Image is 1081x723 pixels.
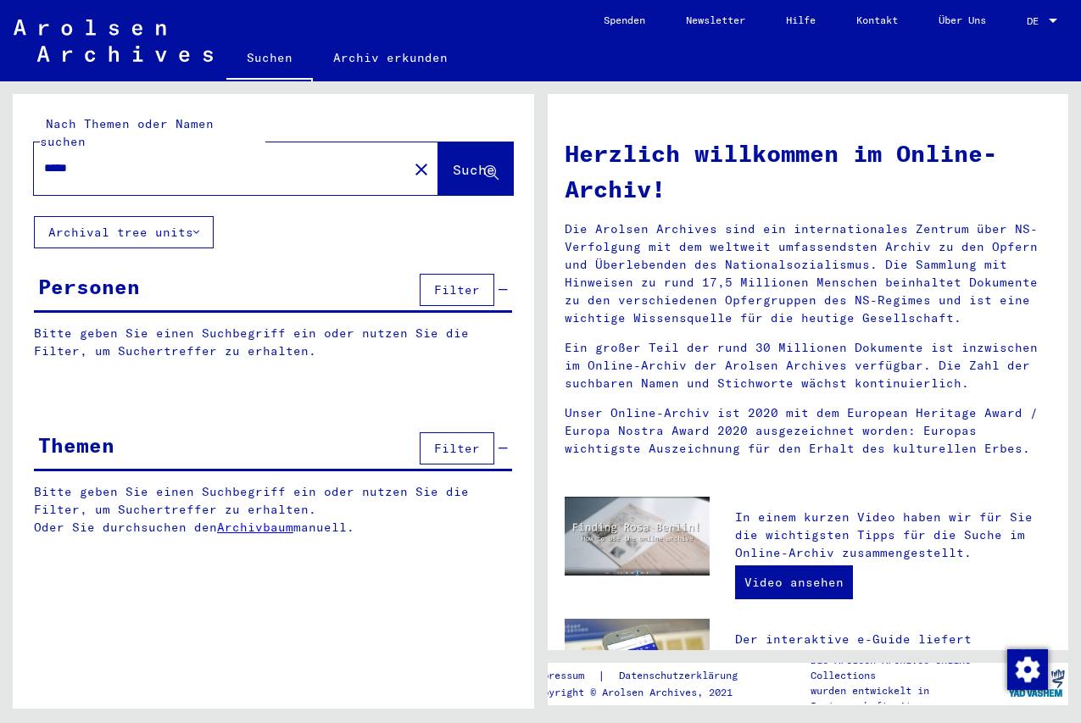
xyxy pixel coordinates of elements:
mat-label: Nach Themen oder Namen suchen [40,116,214,149]
div: Zustimmung ändern [1006,648,1047,689]
p: Copyright © Arolsen Archives, 2021 [531,685,758,700]
a: Impressum [531,667,598,685]
a: Suchen [226,37,313,81]
span: Filter [434,441,480,456]
div: Personen [38,271,140,302]
span: Filter [434,282,480,298]
span: DE [1027,15,1045,27]
img: yv_logo.png [1005,662,1068,704]
p: Die Arolsen Archives Online-Collections [811,653,1003,683]
h1: Herzlich willkommen im Online-Archiv! [565,136,1052,207]
a: Archiv erkunden [313,37,468,78]
p: wurden entwickelt in Partnerschaft mit [811,683,1003,714]
p: Bitte geben Sie einen Suchbegriff ein oder nutzen Sie die Filter, um Suchertreffer zu erhalten. [34,325,512,360]
p: Unser Online-Archiv ist 2020 mit dem European Heritage Award / Europa Nostra Award 2020 ausgezeic... [565,404,1052,458]
img: Arolsen_neg.svg [14,19,213,62]
mat-icon: close [411,159,432,180]
a: Archivbaum [217,520,293,535]
button: Suche [438,142,513,195]
span: Suche [453,161,495,178]
div: Themen [38,430,114,460]
button: Filter [420,432,494,464]
a: Datenschutzerklärung [605,667,758,685]
p: In einem kurzen Video haben wir für Sie die wichtigsten Tipps für die Suche im Online-Archiv zusa... [735,509,1051,562]
img: Zustimmung ändern [1007,649,1048,690]
p: Die Arolsen Archives sind ein internationales Zentrum über NS-Verfolgung mit dem weltweit umfasse... [565,220,1052,327]
div: | [531,667,758,685]
p: Bitte geben Sie einen Suchbegriff ein oder nutzen Sie die Filter, um Suchertreffer zu erhalten. O... [34,483,513,537]
img: eguide.jpg [565,619,710,716]
p: Ein großer Teil der rund 30 Millionen Dokumente ist inzwischen im Online-Archiv der Arolsen Archi... [565,339,1052,392]
a: Video ansehen [735,565,853,599]
button: Archival tree units [34,216,214,248]
button: Clear [404,152,438,186]
img: video.jpg [565,497,710,576]
button: Filter [420,274,494,306]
